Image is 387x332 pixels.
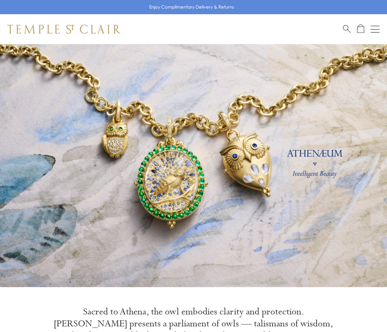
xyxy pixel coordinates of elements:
img: Temple St. Clair [7,25,120,34]
button: Open navigation [371,25,380,34]
a: Search [343,24,351,34]
p: Enjoy Complimentary Delivery & Returns [149,3,234,11]
a: Open Shopping Bag [357,24,364,34]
